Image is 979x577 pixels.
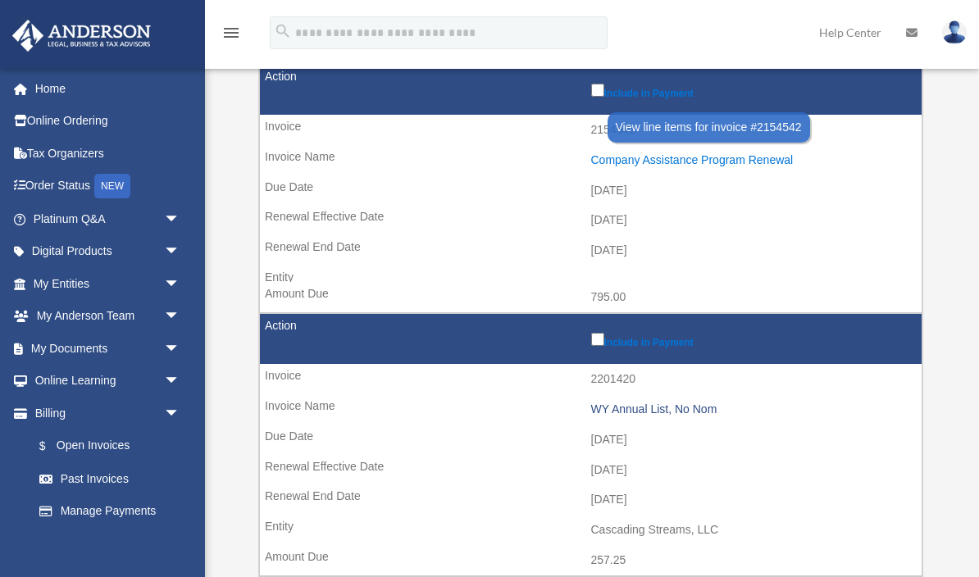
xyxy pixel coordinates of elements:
span: $ [48,436,57,457]
td: [DATE] [260,484,922,516]
a: Online Learningarrow_drop_down [11,365,205,398]
span: arrow_drop_down [164,300,197,334]
label: Include in Payment [591,329,914,348]
td: [DATE] [260,175,922,207]
td: 257.25 [260,545,922,576]
i: search [274,22,292,40]
div: NEW [94,174,130,198]
i: menu [221,23,241,43]
a: Online Ordering [11,105,205,138]
span: arrow_drop_down [164,202,197,236]
span: arrow_drop_down [164,397,197,430]
a: My Anderson Teamarrow_drop_down [11,300,205,333]
a: Past Invoices [23,462,197,495]
td: Cascading Streams, LLC [260,515,922,546]
td: 795.00 [260,282,922,313]
span: arrow_drop_down [164,365,197,398]
a: Digital Productsarrow_drop_down [11,235,205,268]
label: Include in Payment [591,80,914,99]
a: My Entitiesarrow_drop_down [11,267,205,300]
a: Tax Organizers [11,137,205,170]
div: WY Annual List, No Nom [591,402,914,416]
td: 2201420 [260,364,922,395]
td: [DATE] [260,235,922,266]
span: arrow_drop_down [164,267,197,301]
a: Order StatusNEW [11,170,205,203]
input: Include in Payment [591,333,604,346]
a: Platinum Q&Aarrow_drop_down [11,202,205,235]
div: Company Assistance Program Renewal [591,153,914,167]
a: My Documentsarrow_drop_down [11,332,205,365]
a: Manage Payments [23,495,197,528]
img: User Pic [942,20,967,44]
td: 2154542 [260,115,922,146]
input: Include in Payment [591,84,604,97]
td: [DATE] [260,455,922,486]
a: Billingarrow_drop_down [11,397,197,429]
span: arrow_drop_down [164,235,197,269]
a: $Open Invoices [23,429,189,463]
a: Home [11,72,205,105]
td: [DATE] [260,205,922,236]
a: menu [221,29,241,43]
span: arrow_drop_down [164,332,197,366]
td: [DATE] [260,425,922,456]
img: Anderson Advisors Platinum Portal [7,20,156,52]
